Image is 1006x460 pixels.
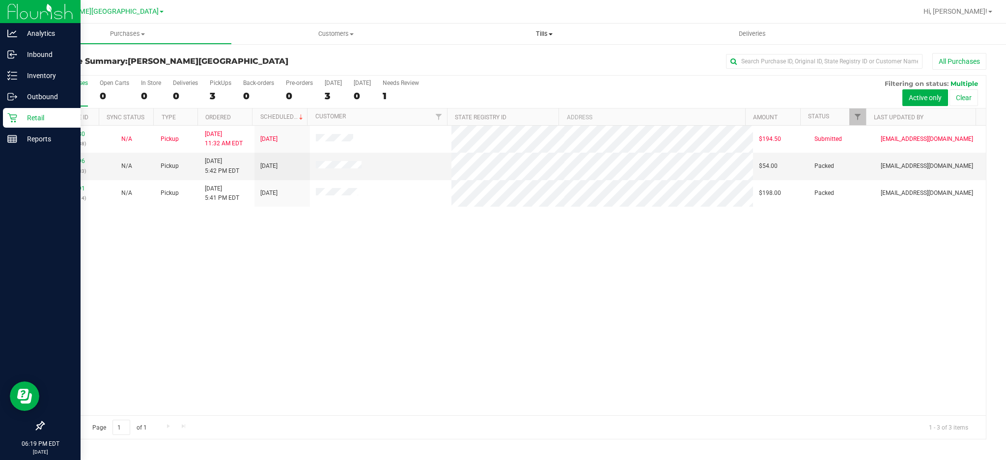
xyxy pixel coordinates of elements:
th: Address [559,108,745,126]
inline-svg: Inbound [7,50,17,59]
span: [DATE] 5:41 PM EDT [205,184,239,203]
button: N/A [121,135,132,144]
p: Reports [17,133,76,145]
span: [DATE] [260,162,278,171]
span: [DATE] [260,135,278,144]
span: [DATE] [260,189,278,198]
iframe: Resource center [10,381,39,411]
input: Search Purchase ID, Original ID, State Registry ID or Customer Name... [726,54,922,69]
button: N/A [121,189,132,198]
a: Scheduled [260,113,305,120]
inline-svg: Analytics [7,28,17,38]
span: Not Applicable [121,189,132,196]
span: Pickup [161,162,179,171]
span: Not Applicable [121,162,132,169]
span: Packed [814,162,834,171]
a: Sync Status [107,114,144,121]
div: 0 [100,90,129,102]
button: All Purchases [932,53,986,70]
p: Analytics [17,27,76,39]
input: 1 [112,420,130,435]
div: In Store [141,80,161,86]
span: Pickup [161,135,179,144]
span: [PERSON_NAME][GEOGRAPHIC_DATA] [37,7,159,16]
span: Pickup [161,189,179,198]
span: Multiple [950,80,978,87]
div: Needs Review [383,80,419,86]
p: 06:19 PM EDT [4,439,76,448]
div: [DATE] [325,80,342,86]
span: Submitted [814,135,842,144]
button: Active only [902,89,948,106]
span: Deliveries [726,29,779,38]
span: $194.50 [759,135,781,144]
a: State Registry ID [455,114,506,121]
span: [EMAIL_ADDRESS][DOMAIN_NAME] [881,135,973,144]
div: 0 [173,90,198,102]
p: Inbound [17,49,76,60]
span: $54.00 [759,162,778,171]
span: Tills [440,29,648,38]
div: PickUps [210,80,231,86]
inline-svg: Outbound [7,92,17,102]
a: Purchases [24,24,232,44]
div: 3 [325,90,342,102]
div: [DATE] [354,80,371,86]
a: Customer [315,113,346,120]
span: $198.00 [759,189,781,198]
span: [PERSON_NAME][GEOGRAPHIC_DATA] [128,56,288,66]
a: Tills [440,24,648,44]
span: Customers [232,29,440,38]
p: [DATE] [4,448,76,456]
h3: Purchase Summary: [43,57,358,66]
p: Inventory [17,70,76,81]
a: Last Updated By [874,114,923,121]
span: [EMAIL_ADDRESS][DOMAIN_NAME] [881,189,973,198]
span: Hi, [PERSON_NAME]! [923,7,987,15]
a: Deliveries [648,24,857,44]
div: Pre-orders [286,80,313,86]
div: 3 [210,90,231,102]
a: Ordered [205,114,231,121]
a: Filter [849,108,866,125]
inline-svg: Retail [7,113,17,123]
span: [EMAIL_ADDRESS][DOMAIN_NAME] [881,162,973,171]
span: Filtering on status: [885,80,949,87]
div: Back-orders [243,80,274,86]
a: Customers [232,24,440,44]
span: Page of 1 [84,420,155,435]
div: 1 [383,90,419,102]
div: 0 [141,90,161,102]
span: Not Applicable [121,135,132,142]
div: 0 [354,90,371,102]
button: Clear [950,89,978,106]
span: Purchases [24,29,231,38]
div: 0 [243,90,274,102]
inline-svg: Reports [7,134,17,144]
button: N/A [121,162,132,171]
a: Amount [753,114,778,121]
a: Status [808,113,829,120]
span: 1 - 3 of 3 items [921,420,976,434]
span: [DATE] 5:42 PM EDT [205,157,239,175]
a: Type [162,114,176,121]
div: 0 [286,90,313,102]
p: Retail [17,112,76,124]
p: Outbound [17,91,76,103]
a: Filter [431,108,447,125]
inline-svg: Inventory [7,71,17,81]
span: Packed [814,189,834,198]
div: Deliveries [173,80,198,86]
div: Open Carts [100,80,129,86]
span: [DATE] 11:32 AM EDT [205,130,243,148]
